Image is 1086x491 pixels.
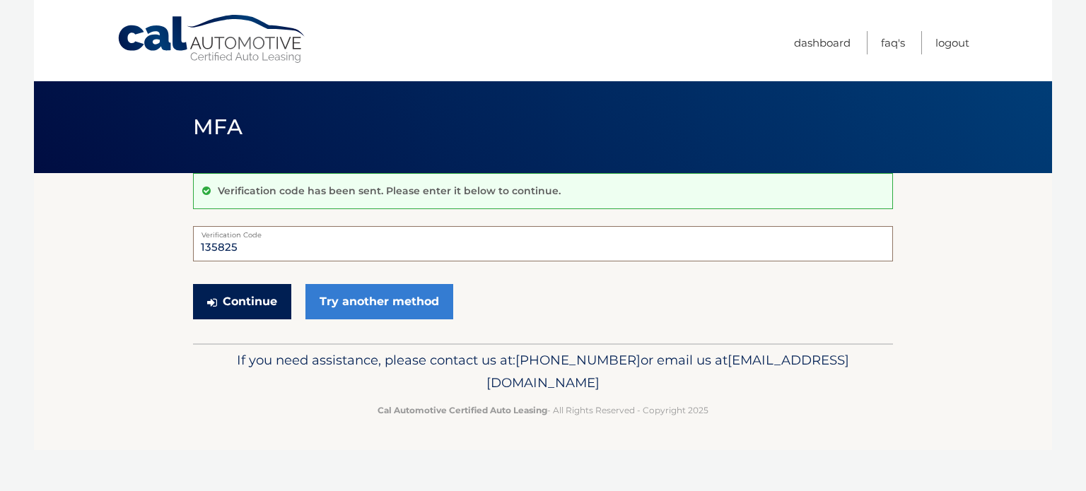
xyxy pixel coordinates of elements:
[218,184,561,197] p: Verification code has been sent. Please enter it below to continue.
[202,349,884,394] p: If you need assistance, please contact us at: or email us at
[935,31,969,54] a: Logout
[202,403,884,418] p: - All Rights Reserved - Copyright 2025
[881,31,905,54] a: FAQ's
[515,352,641,368] span: [PHONE_NUMBER]
[193,114,243,140] span: MFA
[305,284,453,319] a: Try another method
[117,14,308,64] a: Cal Automotive
[794,31,851,54] a: Dashboard
[486,352,849,391] span: [EMAIL_ADDRESS][DOMAIN_NAME]
[193,284,291,319] button: Continue
[378,405,547,415] strong: Cal Automotive Certified Auto Leasing
[193,226,893,237] label: Verification Code
[193,226,893,261] input: Verification Code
